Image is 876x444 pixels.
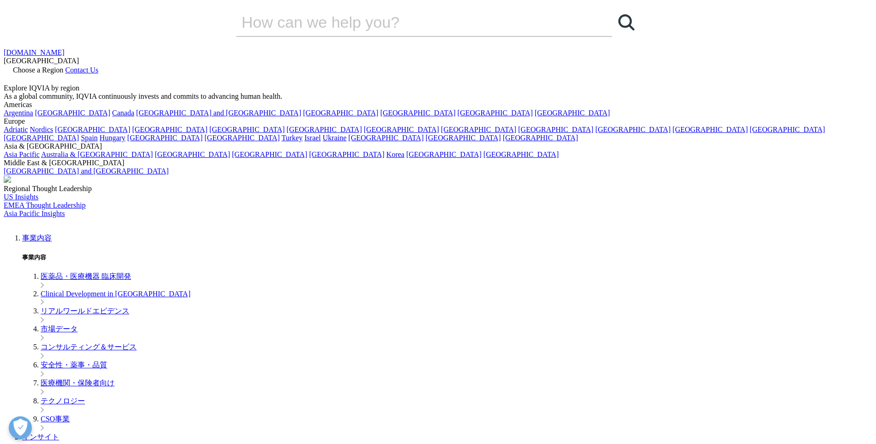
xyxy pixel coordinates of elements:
a: [GEOGRAPHIC_DATA] [380,109,455,117]
a: Asia Pacific [4,150,40,158]
a: [GEOGRAPHIC_DATA] [749,126,825,133]
a: リアルワールドエビデンス [41,307,129,315]
a: US Insights [4,193,38,201]
a: [GEOGRAPHIC_DATA] [672,126,748,133]
a: [GEOGRAPHIC_DATA] [205,134,280,142]
input: 検索する [236,8,586,36]
a: Turkey [282,134,303,142]
h5: 事業内容 [22,253,872,262]
a: Adriatic [4,126,28,133]
a: [GEOGRAPHIC_DATA] [132,126,207,133]
a: Spain [81,134,97,142]
a: [GEOGRAPHIC_DATA] [503,134,578,142]
div: Europe [4,117,872,126]
a: [GEOGRAPHIC_DATA] [483,150,559,158]
a: [GEOGRAPHIC_DATA] [127,134,203,142]
a: Australia & [GEOGRAPHIC_DATA] [41,150,153,158]
a: [GEOGRAPHIC_DATA] [595,126,671,133]
a: [GEOGRAPHIC_DATA] [303,109,378,117]
a: 安全性・薬事・品質 [41,361,107,369]
a: Argentina [4,109,33,117]
a: [GEOGRAPHIC_DATA] [4,134,79,142]
a: [GEOGRAPHIC_DATA] [441,126,516,133]
a: [DOMAIN_NAME] [4,48,65,56]
a: [GEOGRAPHIC_DATA] [287,126,362,133]
a: Nordics [30,126,53,133]
div: Explore IQVIA by region [4,84,872,92]
a: [GEOGRAPHIC_DATA] and [GEOGRAPHIC_DATA] [136,109,301,117]
a: [GEOGRAPHIC_DATA] [309,150,384,158]
a: EMEA Thought Leadership [4,201,85,209]
div: Americas [4,101,872,109]
a: [GEOGRAPHIC_DATA] [458,109,533,117]
a: [GEOGRAPHIC_DATA] [155,150,230,158]
a: [GEOGRAPHIC_DATA] [535,109,610,117]
a: 医薬品・医療機器 臨床開発 [41,272,131,280]
a: コンサルティング＆サービス [41,343,137,351]
a: [GEOGRAPHIC_DATA] [518,126,593,133]
div: As a global community, IQVIA continuously invests and commits to advancing human health. [4,92,872,101]
button: 優先設定センターを開く [9,416,32,439]
a: [GEOGRAPHIC_DATA] [406,150,482,158]
div: [GEOGRAPHIC_DATA] [4,57,872,65]
a: 検索する [612,8,640,36]
a: Contact Us [65,66,98,74]
img: 2093_analyzing-data-using-big-screen-display-and-laptop.png [4,175,11,183]
span: Choose a Region [13,66,63,74]
a: CSO事業 [41,415,70,423]
a: [GEOGRAPHIC_DATA] [425,134,501,142]
a: Canada [112,109,134,117]
a: Asia Pacific Insights [4,210,65,217]
a: テクノロジー [41,397,85,405]
div: Regional Thought Leadership [4,185,872,193]
a: Clinical Development in [GEOGRAPHIC_DATA] [41,290,190,298]
svg: Search [618,14,634,30]
a: [GEOGRAPHIC_DATA] [55,126,130,133]
a: [GEOGRAPHIC_DATA] [35,109,110,117]
a: [GEOGRAPHIC_DATA] [232,150,307,158]
a: Korea [387,150,405,158]
a: Ukraine [323,134,347,142]
a: [GEOGRAPHIC_DATA] [348,134,423,142]
a: [GEOGRAPHIC_DATA] and [GEOGRAPHIC_DATA] [4,167,169,175]
a: 医療機関・保険者向け [41,379,115,387]
a: Hungary [100,134,126,142]
div: Middle East & [GEOGRAPHIC_DATA] [4,159,872,167]
a: [GEOGRAPHIC_DATA] [209,126,284,133]
a: インサイト [22,433,59,441]
a: 事業内容 [22,234,52,242]
a: Israel [304,134,321,142]
a: 市場データ [41,325,78,333]
div: Asia & [GEOGRAPHIC_DATA] [4,142,872,150]
a: [GEOGRAPHIC_DATA] [364,126,439,133]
